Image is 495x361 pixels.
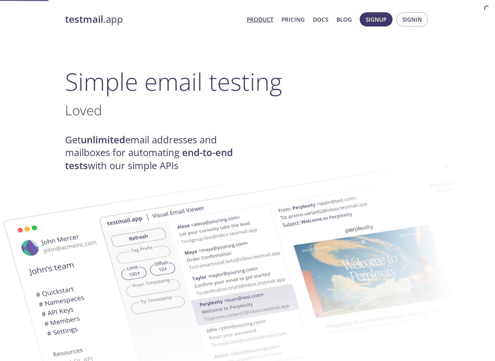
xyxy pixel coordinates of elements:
a: Docs [313,15,328,24]
a: Product [247,15,273,24]
a: Blog [336,15,352,24]
h1: Simple email testing [65,67,430,96]
strong: unlimited [81,133,125,146]
button: Signup [360,12,393,27]
span: Loved [65,101,102,119]
span: Signup [366,15,387,24]
a: testmail.app [65,13,241,26]
button: Signin [396,12,428,27]
strong: end-to-end tests [65,146,233,172]
span: Signin [402,15,422,24]
h4: Get email addresses and mailboxes for automating with our simple APIs [65,134,248,172]
a: Pricing [282,15,305,24]
strong: testmail [65,13,103,26]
